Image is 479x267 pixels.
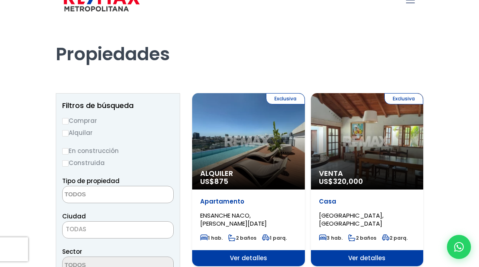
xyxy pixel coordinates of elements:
span: 2 baños [348,234,376,241]
span: US$ [200,176,228,186]
span: Tipo de propiedad [62,177,120,185]
a: Exclusiva Venta US$320,000 Casa [GEOGRAPHIC_DATA], [GEOGRAPHIC_DATA] 3 hab. 2 baños 2 parq. Ver d... [311,93,424,266]
input: En construcción [62,148,69,155]
input: Comprar [62,118,69,124]
span: 1 parq. [262,234,287,241]
span: 2 parq. [382,234,408,241]
p: Apartamento [200,198,297,206]
span: Alquiler [200,169,297,177]
input: Construida [62,160,69,167]
span: TODAS [66,225,86,233]
h1: Propiedades [56,21,423,65]
span: 2 baños [228,234,256,241]
h2: Filtros de búsqueda [62,102,174,110]
input: Alquilar [62,130,69,137]
span: TODAS [62,221,174,238]
span: Ciudad [62,212,86,220]
span: Sector [62,247,82,256]
span: 875 [214,176,228,186]
label: Alquilar [62,128,174,138]
span: 320,000 [333,176,363,186]
span: 1 hab. [200,234,223,241]
span: Venta [319,169,416,177]
span: ENSANCHE NACO, [PERSON_NAME][DATE] [200,211,267,228]
span: Ver detalles [192,250,305,266]
span: US$ [319,176,363,186]
label: Construida [62,158,174,168]
span: [GEOGRAPHIC_DATA], [GEOGRAPHIC_DATA] [319,211,384,228]
label: En construcción [62,146,174,156]
span: TODAS [63,224,173,235]
a: Exclusiva Alquiler US$875 Apartamento ENSANCHE NACO, [PERSON_NAME][DATE] 1 hab. 2 baños 1 parq. V... [192,93,305,266]
label: Comprar [62,116,174,126]
span: Ver detalles [311,250,424,266]
span: Exclusiva [266,93,305,104]
span: 3 hab. [319,234,343,241]
p: Casa [319,198,416,206]
span: Exclusiva [384,93,423,104]
textarea: Search [63,186,140,204]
